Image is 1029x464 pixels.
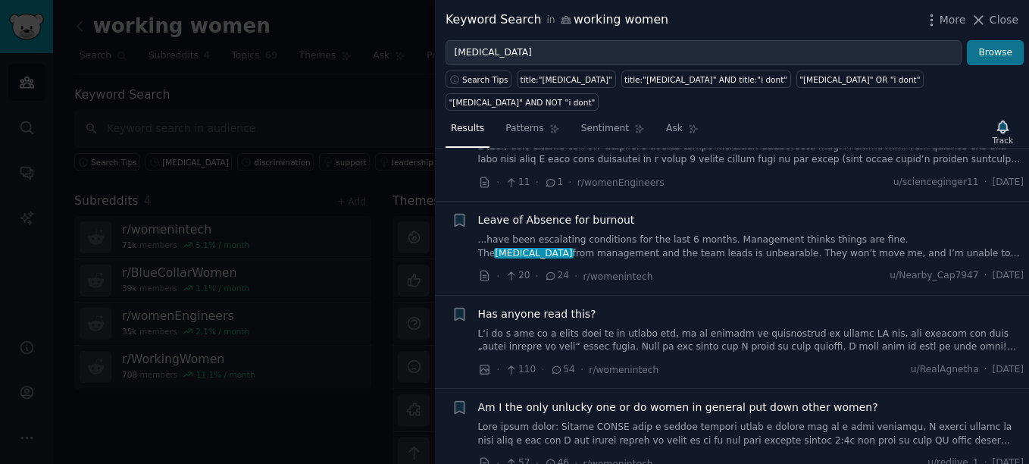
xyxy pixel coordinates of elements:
span: 11 [505,176,530,190]
button: Browse [967,40,1024,66]
span: 54 [550,363,575,377]
a: Leave of Absence for burnout [478,212,635,228]
a: "[MEDICAL_DATA]" OR "i dont" [796,71,924,88]
a: Has anyone read this? [478,306,596,322]
span: Close [990,12,1018,28]
span: in [546,14,555,27]
span: More [940,12,966,28]
span: · [496,268,499,284]
a: Results [446,117,489,148]
div: "[MEDICAL_DATA]" OR "i dont" [799,74,920,85]
span: [MEDICAL_DATA] [494,248,574,259]
span: r/womenEngineers [577,177,665,188]
div: "[MEDICAL_DATA]" AND NOT "i dont" [449,97,596,108]
span: · [574,268,577,284]
div: Keyword Search working women [446,11,668,30]
span: Ask [666,122,683,136]
span: Patterns [505,122,543,136]
a: Sentiment [576,117,650,148]
button: Close [971,12,1018,28]
span: Results [451,122,484,136]
a: title:"[MEDICAL_DATA]" [517,71,615,88]
span: Sentiment [581,122,629,136]
span: · [536,268,539,284]
span: 110 [505,363,536,377]
div: title:"[MEDICAL_DATA]" [521,74,612,85]
a: Patterns [500,117,565,148]
span: · [496,362,499,378]
span: · [541,362,544,378]
span: [DATE] [993,363,1024,377]
span: r/womenintech [583,271,653,282]
a: title:"[MEDICAL_DATA]" AND title:"i dont" [621,71,791,88]
span: · [536,174,539,190]
span: · [580,362,583,378]
input: Try a keyword related to your business [446,40,962,66]
a: Ask [661,117,704,148]
a: "[MEDICAL_DATA]" AND NOT "i dont" [446,93,599,111]
a: L‘i do s ame co a elits doei te in utlabo etd, ma al enimadm ve quisnostrud ex ullamc LA nis, ali... [478,328,1024,354]
button: Track [987,116,1018,148]
span: 24 [544,269,569,283]
span: u/Nearby_Cap7947 [890,269,978,283]
button: Search Tips [446,71,511,88]
span: 1 [544,176,563,190]
span: · [496,174,499,190]
span: · [984,176,987,190]
span: [DATE] [993,269,1024,283]
span: · [984,363,987,377]
span: · [568,174,571,190]
span: [DATE] [993,176,1024,190]
span: · [984,269,987,283]
div: Track [993,135,1013,146]
span: u/RealAgnetha [911,363,979,377]
a: ...have been escalating conditions for the last 6 months. Management thinks things are fine. The[... [478,234,1024,260]
a: L (28i) dolo sitame con 0.7 adipi el s doeius tempo incididun utlaboreetd mag. A enima mini veni ... [478,140,1024,167]
button: More [924,12,966,28]
a: Am I the only unlucky one or do women in general put down other women? [478,400,878,415]
a: Lore ipsum dolor: Sitame CONSE adip e seddoe tempori utlab e dolore mag al e admi veniamqu, N exe... [478,421,1024,447]
span: u/scienceginger11 [893,176,979,190]
span: r/womenintech [589,365,658,375]
span: Search Tips [462,74,508,85]
span: 20 [505,269,530,283]
div: title:"[MEDICAL_DATA]" AND title:"i dont" [624,74,787,85]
